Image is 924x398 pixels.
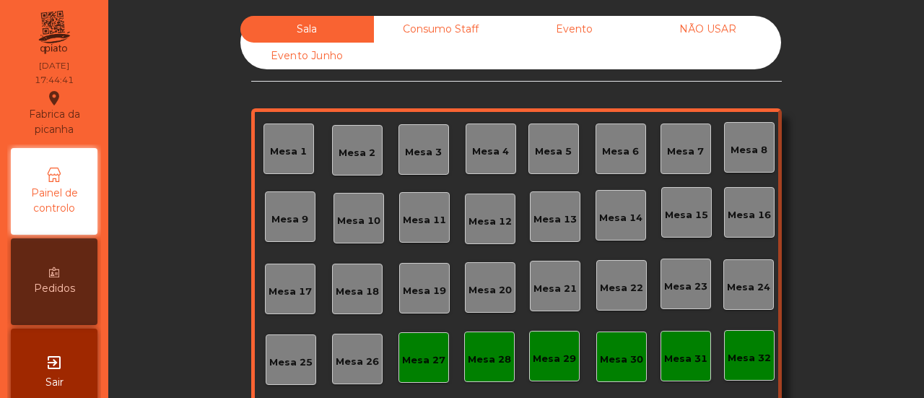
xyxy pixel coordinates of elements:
div: Mesa 28 [468,352,511,367]
div: Evento [507,16,641,43]
div: Mesa 3 [405,145,442,160]
div: Mesa 25 [269,355,313,370]
div: Sala [240,16,374,43]
div: Mesa 1 [270,144,307,159]
div: Mesa 12 [468,215,512,229]
div: Fabrica da picanha [12,90,97,137]
span: Sair [45,375,64,390]
div: Mesa 14 [599,211,642,225]
span: Pedidos [34,281,75,296]
div: Mesa 11 [403,213,446,228]
div: Mesa 23 [664,280,707,294]
div: Mesa 22 [600,281,643,295]
div: Consumo Staff [374,16,507,43]
div: Mesa 30 [600,352,643,367]
i: exit_to_app [45,354,63,371]
div: 17:44:41 [35,74,74,87]
div: Mesa 24 [727,280,770,295]
div: Mesa 5 [535,144,572,159]
div: Mesa 18 [336,285,379,299]
div: Mesa 4 [472,144,509,159]
div: Mesa 31 [664,352,707,366]
div: Mesa 32 [728,351,771,365]
div: Mesa 10 [337,214,380,228]
div: Mesa 19 [403,284,446,298]
div: Mesa 16 [728,208,771,222]
div: Mesa 6 [602,144,639,159]
div: NÃO USAR [641,16,775,43]
div: [DATE] [39,59,69,72]
div: Mesa 15 [665,208,708,222]
div: Mesa 2 [339,146,375,160]
div: Mesa 26 [336,355,379,369]
span: Painel de controlo [14,186,94,216]
i: location_on [45,90,63,107]
div: Mesa 27 [402,353,445,368]
div: Evento Junho [240,43,374,69]
img: qpiato [36,7,71,58]
div: Mesa 20 [468,283,512,298]
div: Mesa 8 [731,143,767,157]
div: Mesa 29 [533,352,576,366]
div: Mesa 21 [533,282,577,296]
div: Mesa 7 [667,144,704,159]
div: Mesa 13 [533,212,577,227]
div: Mesa 9 [271,212,308,227]
div: Mesa 17 [269,285,312,299]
